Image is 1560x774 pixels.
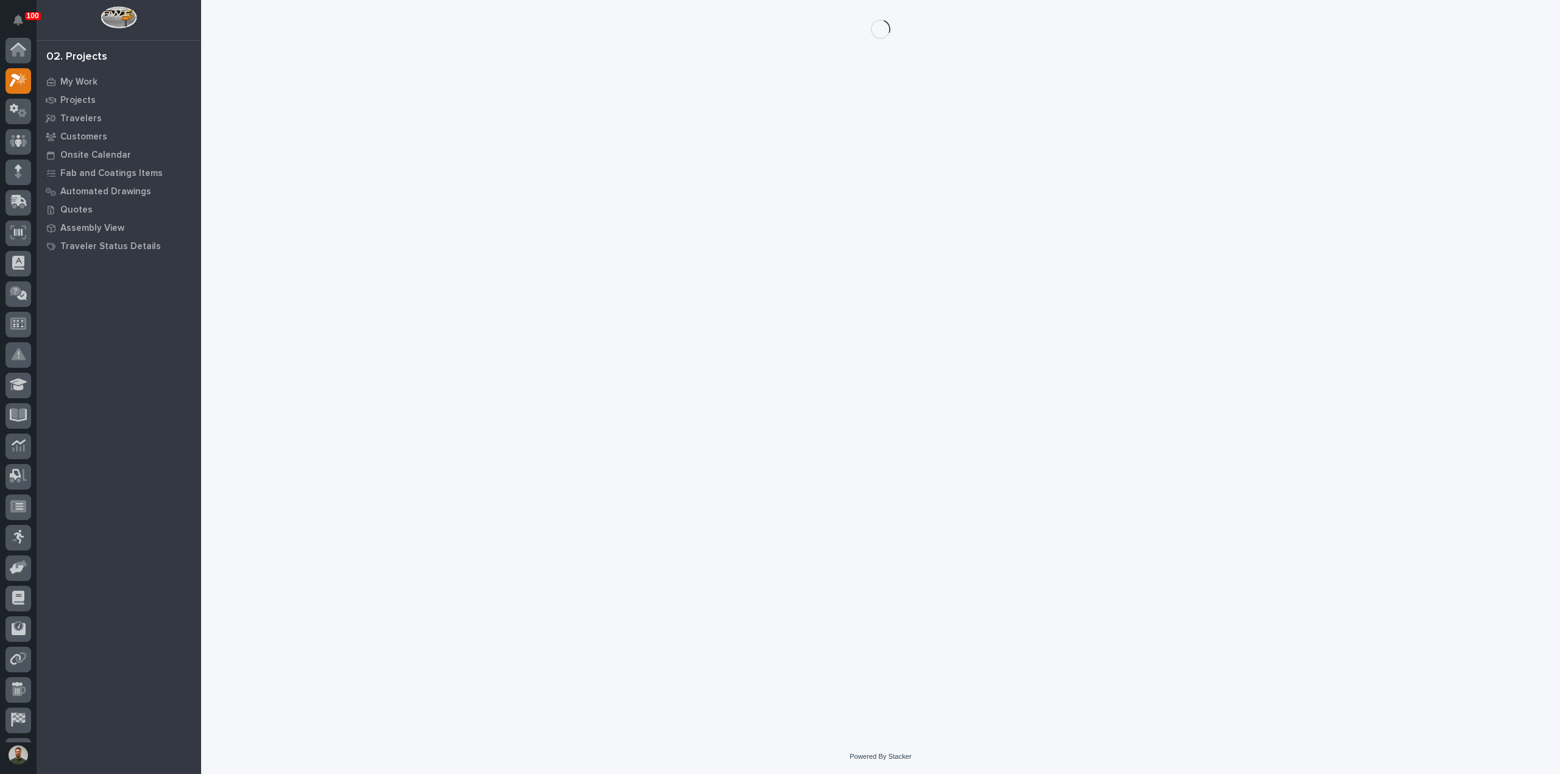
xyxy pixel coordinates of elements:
[37,127,201,146] a: Customers
[60,223,124,234] p: Assembly View
[5,742,31,768] button: users-avatar
[37,146,201,164] a: Onsite Calendar
[37,219,201,237] a: Assembly View
[60,205,93,216] p: Quotes
[60,132,107,142] p: Customers
[60,241,161,252] p: Traveler Status Details
[60,168,163,179] p: Fab and Coatings Items
[15,15,31,34] div: Notifications100
[849,753,911,760] a: Powered By Stacker
[60,95,96,106] p: Projects
[37,91,201,109] a: Projects
[37,200,201,219] a: Quotes
[37,182,201,200] a: Automated Drawings
[5,7,31,33] button: Notifications
[37,164,201,182] a: Fab and Coatings Items
[60,150,131,161] p: Onsite Calendar
[60,186,151,197] p: Automated Drawings
[27,12,39,20] p: 100
[46,51,107,64] div: 02. Projects
[37,237,201,255] a: Traveler Status Details
[60,77,97,88] p: My Work
[37,109,201,127] a: Travelers
[60,113,102,124] p: Travelers
[101,6,136,29] img: Workspace Logo
[37,72,201,91] a: My Work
